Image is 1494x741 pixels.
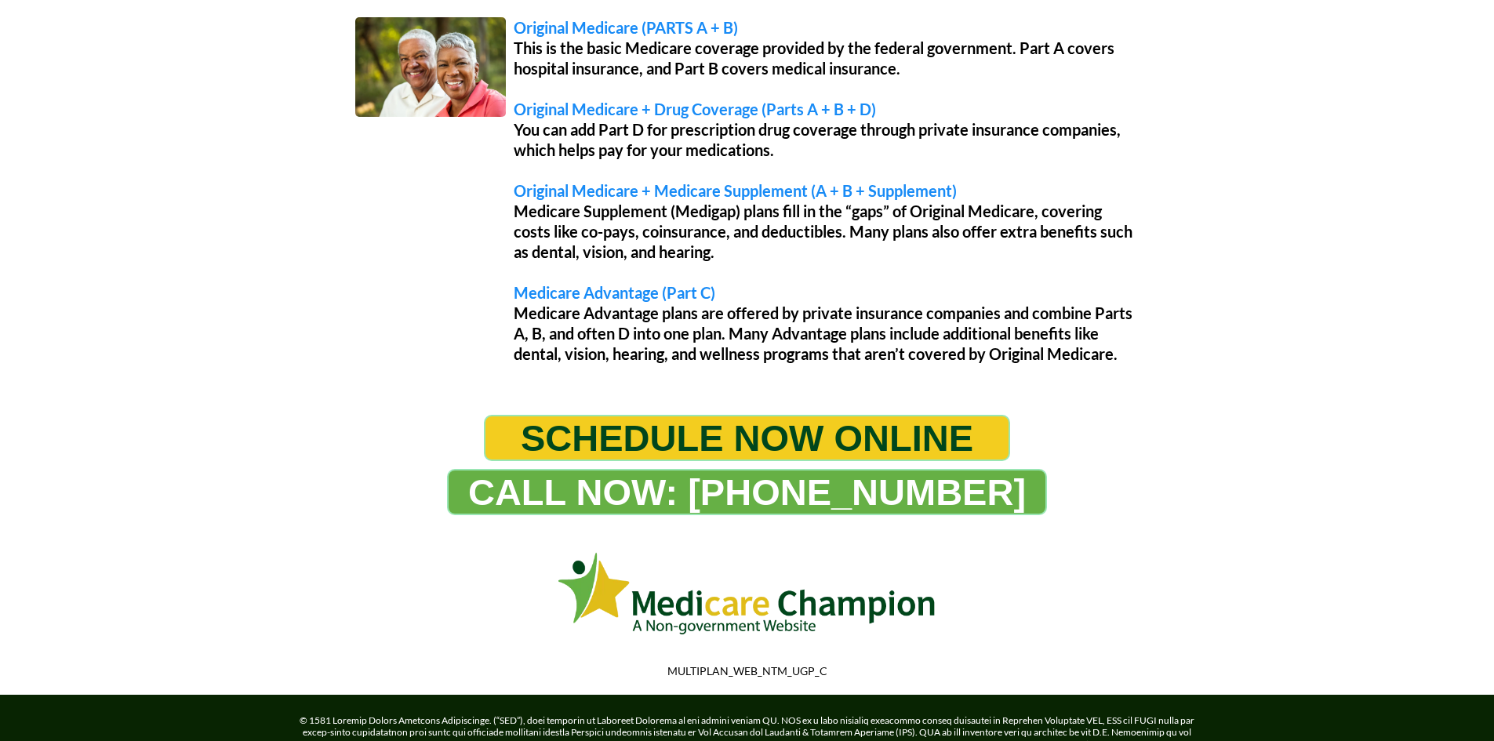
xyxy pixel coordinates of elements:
[468,470,1026,514] span: CALL NOW: [PHONE_NUMBER]
[514,283,715,302] span: Medicare Advantage (Part C)
[514,18,738,37] span: Original Medicare (PARTS A + B)
[355,17,506,118] img: Image
[514,119,1140,160] p: You can add Part D for prescription drug coverage through private insurance companies, which help...
[514,100,876,118] span: Original Medicare + Drug Coverage (Parts A + B + D)
[484,415,1010,461] a: SCHEDULE NOW ONLINE
[514,38,1140,78] p: This is the basic Medicare coverage provided by the federal government. Part A covers hospital in...
[521,416,973,459] span: SCHEDULE NOW ONLINE
[514,201,1140,262] p: Medicare Supplement (Medigap) plans fill in the “gaps” of Original Medicare, covering costs like ...
[447,469,1047,515] a: CALL NOW: 1-888-344-8881
[296,664,1198,678] p: MULTIPLAN_WEB_NTM_UGP_C
[514,303,1140,364] p: Medicare Advantage plans are offered by private insurance companies and combine Parts A, B, and o...
[514,181,957,200] span: Original Medicare + Medicare Supplement (A + B + Supplement)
